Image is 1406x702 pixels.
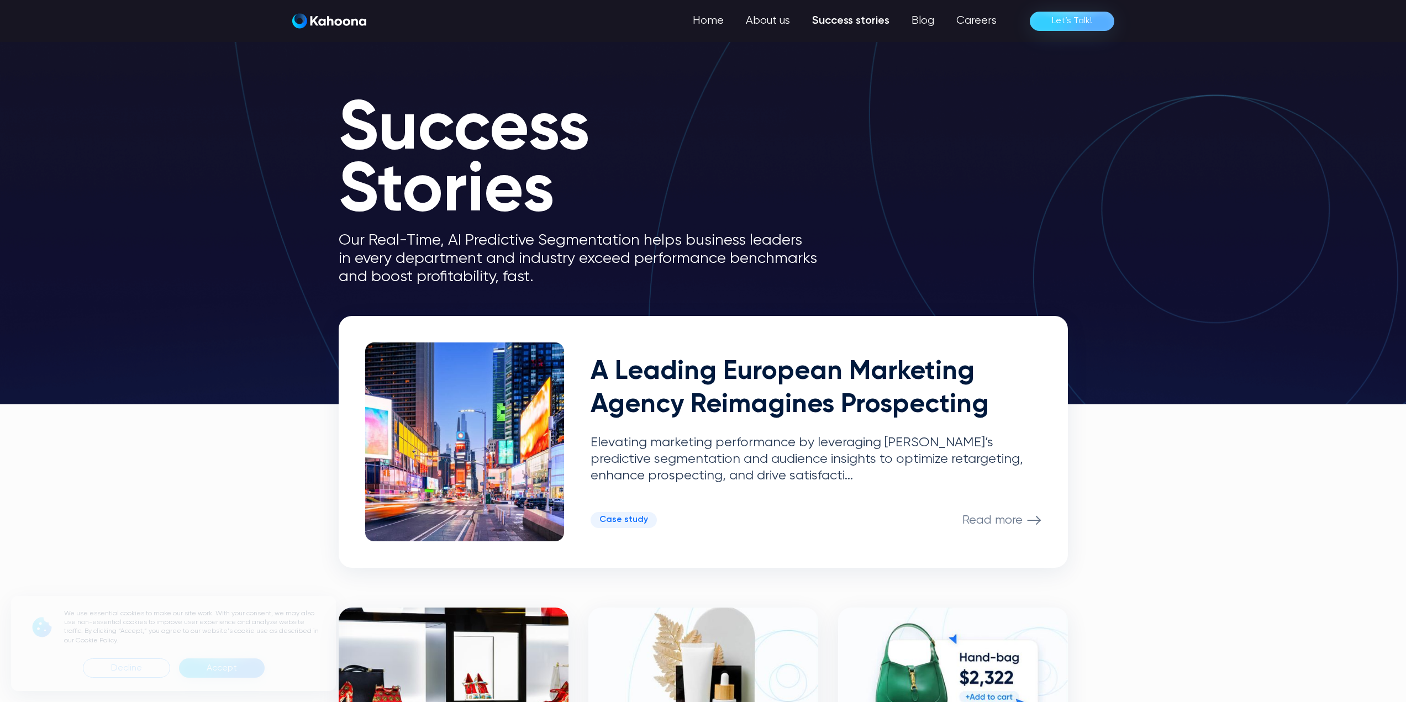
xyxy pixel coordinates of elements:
h2: A Leading European Marketing Agency Reimagines Prospecting [591,356,1041,421]
a: A Leading European Marketing Agency Reimagines ProspectingElevating marketing performance by leve... [339,316,1068,568]
a: About us [735,10,801,32]
h1: Success Stories [339,99,836,223]
div: Decline [83,658,170,678]
a: Home [682,10,735,32]
a: Let’s Talk! [1030,12,1114,31]
p: Our Real-Time, AI Predictive Segmentation helps business leaders in every department and industry... [339,231,836,286]
div: Decline [111,659,142,677]
p: We use essential cookies to make our site work. With your consent, we may also use non-essential ... [64,609,323,645]
a: Success stories [801,10,901,32]
div: Accept [207,659,237,677]
img: Kahoona logo white [292,13,366,29]
p: Elevating marketing performance by leveraging [PERSON_NAME]’s predictive segmentation and audienc... [591,435,1041,484]
a: home [292,13,366,29]
div: Case study [599,515,648,525]
div: Accept [179,658,265,678]
a: Blog [901,10,945,32]
p: Read more [962,513,1023,527]
a: Careers [945,10,1008,32]
div: Let’s Talk! [1052,12,1092,30]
